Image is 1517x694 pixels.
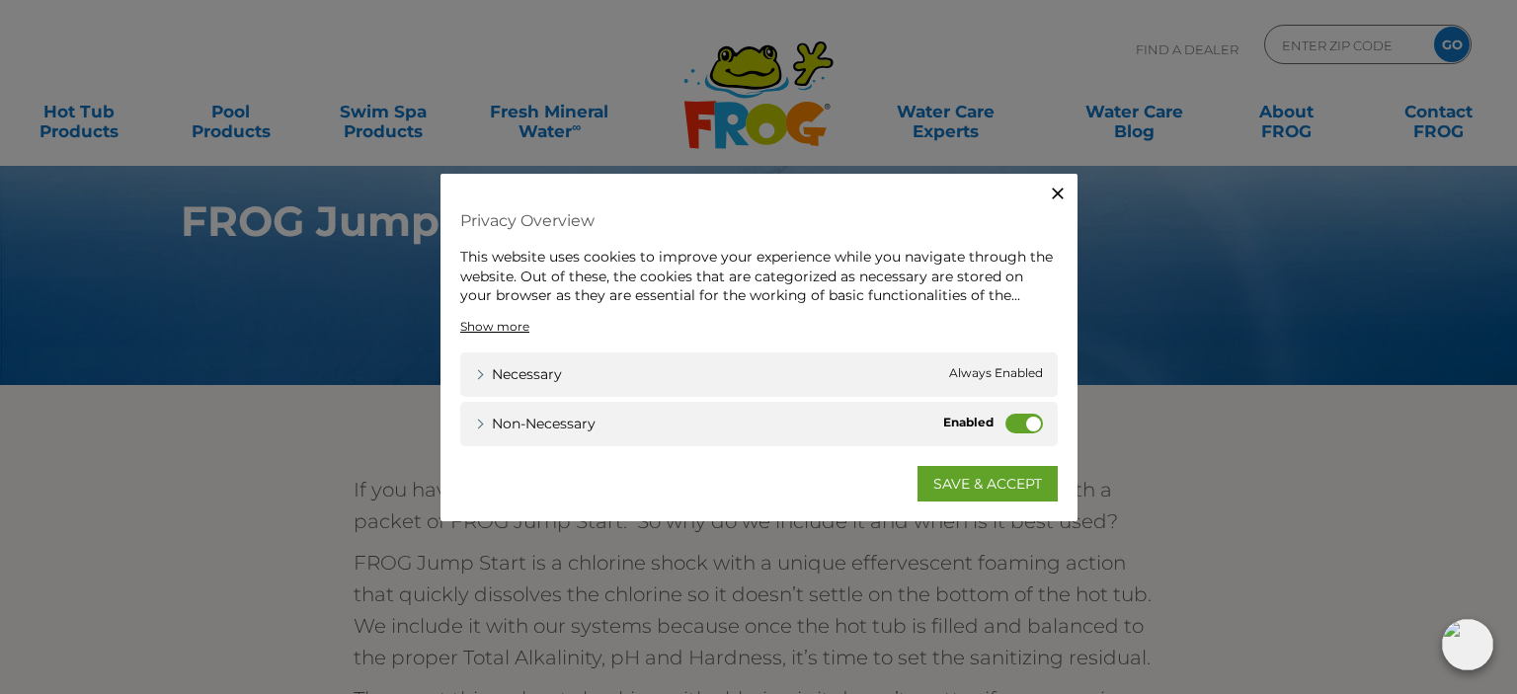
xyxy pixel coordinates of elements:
a: Show more [460,317,529,335]
span: Always Enabled [949,363,1043,384]
h4: Privacy Overview [460,203,1058,238]
a: Non-necessary [475,413,596,433]
div: This website uses cookies to improve your experience while you navigate through the website. Out ... [460,248,1058,306]
img: openIcon [1442,619,1493,670]
a: Necessary [475,363,562,384]
a: SAVE & ACCEPT [918,465,1058,501]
